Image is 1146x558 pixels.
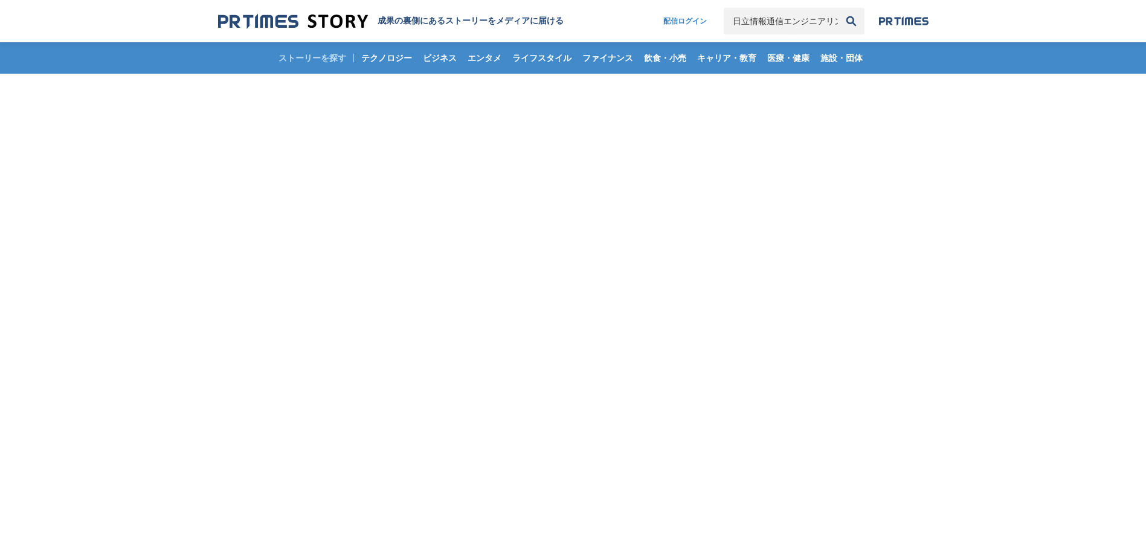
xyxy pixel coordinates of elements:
input: キーワードで検索 [724,8,838,34]
button: 検索 [838,8,864,34]
span: エンタメ [463,53,506,63]
a: ビジネス [418,42,462,74]
a: 医療・健康 [762,42,814,74]
a: テクノロジー [356,42,417,74]
h1: 成果の裏側にあるストーリーをメディアに届ける [378,16,564,27]
span: 施設・団体 [816,53,868,63]
a: ライフスタイル [507,42,576,74]
a: キャリア・教育 [692,42,761,74]
span: ファイナンス [578,53,638,63]
span: ビジネス [418,53,462,63]
span: キャリア・教育 [692,53,761,63]
a: エンタメ [463,42,506,74]
span: テクノロジー [356,53,417,63]
a: 施設・団体 [816,42,868,74]
a: 配信ログイン [651,8,719,34]
span: ライフスタイル [507,53,576,63]
span: 医療・健康 [762,53,814,63]
img: prtimes [879,16,929,26]
a: 成果の裏側にあるストーリーをメディアに届ける 成果の裏側にあるストーリーをメディアに届ける [218,13,564,30]
a: 飲食・小売 [639,42,691,74]
img: 成果の裏側にあるストーリーをメディアに届ける [218,13,368,30]
span: 飲食・小売 [639,53,691,63]
a: ファイナンス [578,42,638,74]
